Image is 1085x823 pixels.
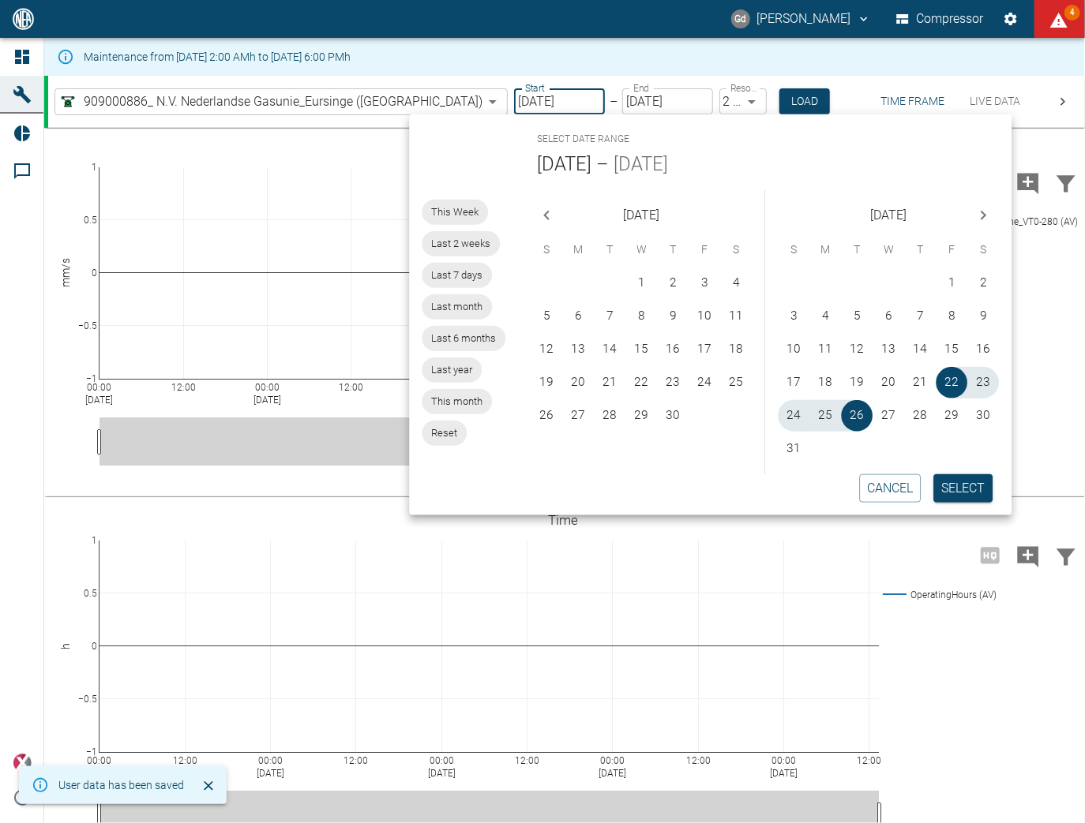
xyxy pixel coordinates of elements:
span: Saturday [969,234,997,266]
button: 2 [658,267,689,299]
button: 8 [937,301,968,332]
span: Sunday [779,234,808,266]
button: Filter Chart Data [1047,535,1085,576]
span: Monday [811,234,839,266]
button: Next month [967,200,999,231]
span: Last 6 months [422,331,505,346]
span: Tuesday [595,234,624,266]
div: Last 7 days [422,263,492,288]
span: High Resolution only available for periods of <3 days [971,547,1009,562]
button: 1 [937,267,968,299]
button: 16 [968,334,1000,365]
button: 23 [658,367,689,398]
span: 4 [1064,5,1080,21]
button: 6 [873,301,905,332]
div: Last month [422,294,492,320]
button: 11 [721,301,753,332]
button: 26 [531,400,563,432]
button: Filter Chart Data [1047,162,1085,203]
span: [DATE] [623,204,659,226]
button: 13 [563,334,595,365]
button: g.j.de.vries@gasunie.nl [729,5,873,33]
span: This Week [422,204,488,220]
span: Last month [422,299,492,315]
button: 13 [873,334,905,365]
img: logo [11,8,36,29]
button: Load [779,88,830,114]
span: Tuesday [843,234,871,266]
button: 29 [937,400,968,432]
button: 24 [779,400,810,432]
button: 14 [905,334,937,365]
button: 21 [595,367,626,398]
span: This month [422,394,492,410]
button: 26 [842,400,873,432]
button: 17 [689,334,721,365]
button: 16 [658,334,689,365]
button: Select [933,474,993,503]
span: Monday [564,234,592,266]
div: User data has been saved [58,771,184,799]
span: Last 7 days [422,267,492,283]
button: 20 [563,367,595,398]
label: Resolution [730,81,760,95]
button: 19 [531,367,563,398]
button: 2 [968,267,1000,299]
div: Last 6 months [422,326,505,351]
span: Thursday [659,234,687,266]
button: 21 [905,367,937,398]
span: Select date range [537,127,629,152]
input: MM/DD/YYYY [622,88,713,114]
button: 7 [595,301,626,332]
button: 8 [626,301,658,332]
span: [DATE] [614,152,668,178]
div: This Week [422,200,488,225]
span: Last 2 weeks [422,236,500,252]
button: 10 [689,301,721,332]
button: Close [197,774,220,798]
button: 17 [779,367,810,398]
div: Reset [422,421,467,446]
span: [DATE] [870,204,907,226]
button: Add comment [1009,535,1047,576]
button: Previous month [531,200,562,231]
button: 15 [626,334,658,365]
button: 10 [779,334,810,365]
p: – [610,92,618,110]
button: 24 [689,367,721,398]
button: 25 [721,367,753,398]
div: Last 2 weeks [422,231,500,256]
span: Friday [937,234,966,266]
button: 25 [810,400,842,432]
button: Time Frame [868,76,957,127]
button: [DATE] [537,152,591,178]
div: Last year [422,357,482,383]
button: 30 [968,400,1000,432]
button: 14 [595,334,626,365]
button: 6 [563,301,595,332]
button: 3 [689,267,721,299]
button: 12 [531,334,563,365]
a: 909000886_ N.V. Nederlandse Gasunie_Eursinge ([GEOGRAPHIC_DATA]) [58,92,482,111]
button: 29 [626,400,658,432]
button: 4 [810,301,842,332]
button: 5 [531,301,563,332]
button: 31 [779,433,810,465]
button: 30 [658,400,689,432]
button: 1 [626,267,658,299]
button: 7 [905,301,937,332]
span: Sunday [532,234,561,266]
button: 9 [658,301,689,332]
button: 28 [905,400,937,432]
button: 5 [842,301,873,332]
button: 9 [968,301,1000,332]
span: Friday [690,234,719,266]
button: 27 [873,400,905,432]
button: 20 [873,367,905,398]
div: 2 Minutes [719,88,768,114]
h5: – [591,152,614,178]
img: Xplore Logo [13,754,32,772]
button: 18 [810,367,842,398]
button: 27 [563,400,595,432]
button: Compressor [893,5,987,33]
